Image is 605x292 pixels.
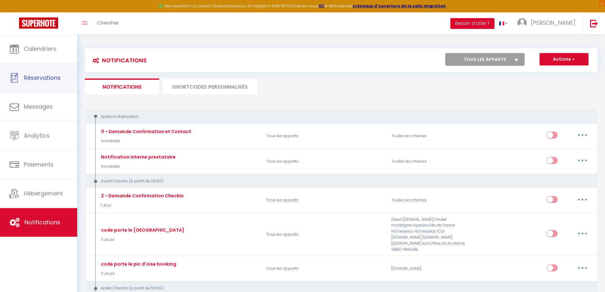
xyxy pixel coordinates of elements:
[531,19,575,27] span: [PERSON_NAME]
[90,53,147,67] h3: Notifications
[99,164,176,170] p: Immédiat
[24,132,50,139] span: Analytics
[517,18,527,28] img: ...
[387,217,471,253] div: Direct [DOMAIN_NAME] Chalet montagne Expedia Gite de France Homeaway Homeaway iCal [DOMAIN_NAME] ...
[262,260,387,278] p: Tous les apparts
[91,178,581,184] div: Avant Checkin (à partir de 12h00)
[540,53,588,66] button: Actions
[85,78,159,94] li: Notifications
[262,191,387,210] p: Tous les apparts
[450,18,494,29] button: Besoin d'aide ?
[162,78,258,94] li: SHORTCODES PERSONNALISÉS
[513,12,583,35] a: ... [PERSON_NAME]
[99,271,176,277] p: 3 Jours
[99,261,176,268] div: code porte le pic d'oise booking
[99,128,191,135] div: 0 - Demande Confirmation et Contact
[92,12,124,35] a: Chercher
[99,138,191,144] p: Immédiat
[24,45,57,53] span: Calendriers
[262,217,387,253] p: Tous les apparts
[91,285,581,291] div: Après Checkin (à partir de 12h00)
[578,263,600,287] iframe: Chat
[99,202,184,208] p: 1 Jour
[387,127,471,145] div: Toutes les chaines
[24,74,61,82] span: Réservations
[387,152,471,171] div: Toutes les chaines
[99,153,176,160] div: Notification interne prestataire
[590,19,598,27] img: logout
[99,227,184,234] div: code porte le [GEOGRAPHIC_DATA]
[91,114,581,120] div: Après la réservation
[24,189,63,197] span: Hébergement
[99,192,184,199] div: 2 - Demande Confirmation Checkin
[319,3,324,9] a: ICI
[99,237,184,243] p: 3 Jours
[262,152,387,171] p: Tous les apparts
[24,218,60,226] span: Notifications
[387,191,471,210] div: Toutes les chaines
[24,160,54,168] span: Paiements
[19,17,58,29] img: Super Booking
[353,3,446,9] a: créneaux d'ouverture de la salle migration
[24,103,53,111] span: Messages
[262,127,387,145] p: Tous les apparts
[97,19,119,26] span: Chercher
[387,260,471,278] div: [DOMAIN_NAME]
